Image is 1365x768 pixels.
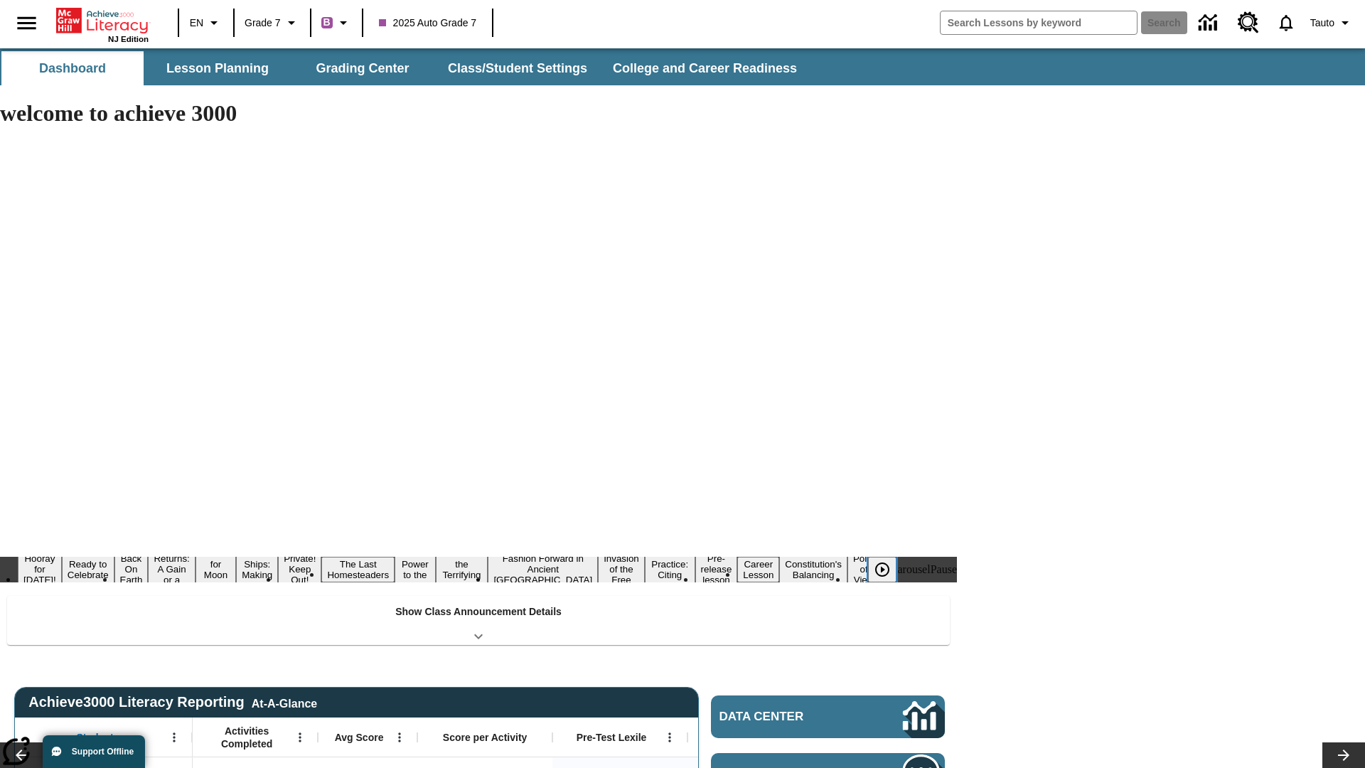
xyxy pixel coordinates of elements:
button: Grade: Grade 7, Select a grade [239,10,306,36]
span: Achieve3000 Literacy Reporting [28,694,317,710]
button: Slide 10 Attack of the Terrifying Tomatoes [436,546,488,593]
body: Maximum 600 characters Press Escape to exit toolbar Press Alt + F10 to reach toolbar [6,11,208,24]
span: Grade 7 [245,16,281,31]
button: Open Menu [389,727,410,748]
button: Slide 13 Mixed Practice: Citing Evidence [645,546,695,593]
div: Home [56,5,149,43]
button: Class/Student Settings [437,51,599,85]
button: Slide 6 Cruise Ships: Making Waves [236,546,278,593]
span: NJ Edition [108,35,149,43]
button: Slide 3 Back On Earth [114,551,149,587]
input: search field [941,11,1137,34]
button: Lesson carousel, Next [1322,742,1365,768]
button: Grading Center [291,51,434,85]
a: Notifications [1268,4,1305,41]
div: At-A-Glance [252,695,317,710]
button: Slide 7 Private! Keep Out! [278,551,321,587]
button: Slide 14 Pre-release lesson [695,551,738,587]
button: Open Menu [164,727,185,748]
p: Show Class Announcement Details [395,604,562,619]
button: Slide 17 Point of View [847,551,880,587]
button: Language: EN, Select a language [183,10,229,36]
span: Score per Activity [443,731,528,744]
a: Data Center [711,695,945,738]
button: Slide 5 Time for Moon Rules? [196,546,236,593]
button: Slide 15 Career Lesson [737,557,779,582]
button: Slide 4 Free Returns: A Gain or a Drain? [148,540,195,598]
button: Slide 8 The Last Homesteaders [321,557,395,582]
button: Open Menu [289,727,311,748]
button: Open side menu [6,2,48,44]
a: Resource Center, Will open in new tab [1229,4,1268,42]
button: Slide 16 The Constitution's Balancing Act [779,546,847,593]
button: Slide 11 Fashion Forward in Ancient Rome [488,551,598,587]
button: Dashboard [1,51,144,85]
span: Activities Completed [200,725,294,750]
button: Slide 12 The Invasion of the Free CD [598,540,645,598]
button: Play [868,557,896,582]
div: Show Class Announcement Details [7,596,950,645]
span: Support Offline [72,747,134,757]
button: Boost Class color is purple. Change class color [316,10,358,36]
button: Slide 9 Solar Power to the People [395,546,436,593]
button: Lesson Planning [146,51,289,85]
button: Support Offline [43,735,145,768]
span: EN [190,16,203,31]
span: 2025 Auto Grade 7 [379,16,477,31]
div: Play [868,557,911,582]
button: Profile/Settings [1305,10,1359,36]
a: Data Center [1190,4,1229,43]
button: Slide 2 Get Ready to Celebrate Juneteenth! [62,546,114,593]
span: Student [77,731,114,744]
button: College and Career Readiness [601,51,808,85]
span: Avg Score [335,731,384,744]
button: Slide 1 Hooray for Constitution Day! [18,551,62,587]
span: Tauto [1310,16,1334,31]
span: Data Center [719,710,854,724]
button: Open Menu [659,727,680,748]
span: Pre-Test Lexile [577,731,647,744]
span: B [323,14,331,31]
a: Home [56,6,149,35]
div: heroCarouselPause [869,563,957,576]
